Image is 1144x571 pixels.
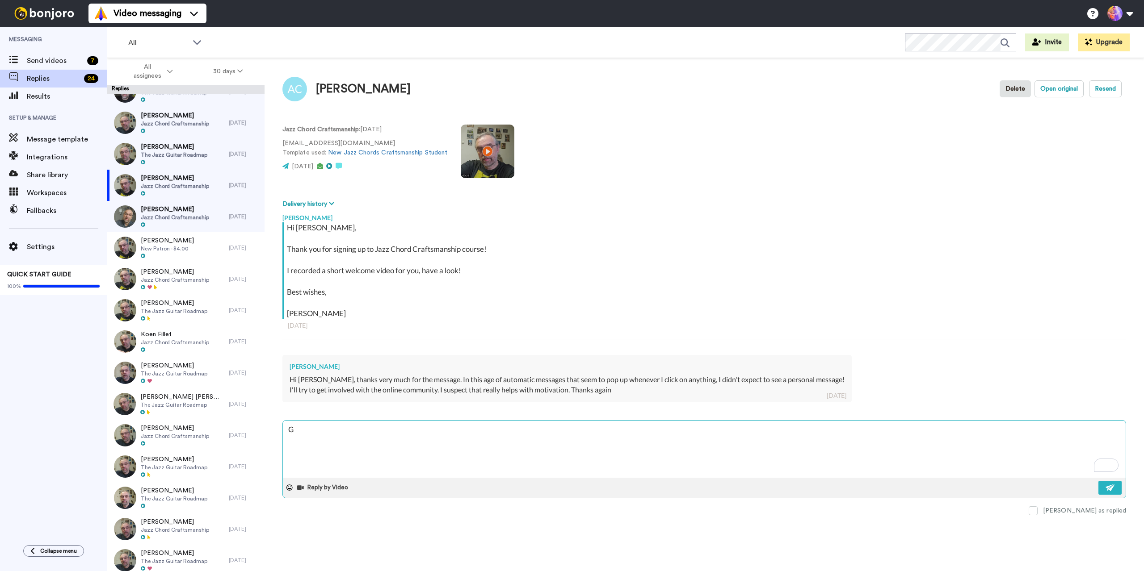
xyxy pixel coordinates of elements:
[114,424,136,446] img: 26c6dd0f-6086-4a43-9a32-61791afb862f-thumb.jpg
[84,74,98,83] div: 24
[229,150,260,158] div: [DATE]
[140,401,224,408] span: The Jazz Guitar Roadmap
[141,308,207,315] span: The Jazz Guitar Roadmap
[229,369,260,376] div: [DATE]
[141,486,207,495] span: [PERSON_NAME]
[107,482,265,513] a: [PERSON_NAME]The Jazz Guitar Roadmap[DATE]
[107,295,265,326] a: [PERSON_NAME]The Jazz Guitar Roadmap[DATE]
[141,558,207,565] span: The Jazz Guitar Roadmap
[114,299,136,321] img: 82944713-913a-4563-8c18-378aecf15691-thumb.jpg
[141,339,209,346] span: Jazz Chord Craftsmanship
[114,518,136,540] img: 12c2a82d-5253-4b57-b33c-881f620fb8d4-thumb.jpg
[141,205,209,214] span: [PERSON_NAME]
[128,38,188,48] span: All
[229,525,260,533] div: [DATE]
[141,267,209,276] span: [PERSON_NAME]
[140,392,224,401] span: [PERSON_NAME] [PERSON_NAME]
[290,362,845,371] div: [PERSON_NAME]
[1078,33,1130,51] button: Upgrade
[27,170,107,180] span: Share library
[114,362,136,384] img: a9ca74bb-c301-4632-9291-ec8aaedcbecd-thumb.jpg
[141,174,209,183] span: [PERSON_NAME]
[229,275,260,283] div: [DATE]
[141,236,194,245] span: [PERSON_NAME]
[141,120,209,127] span: Jazz Chord Craftsmanship
[114,268,136,290] img: 6f520c39-6a82-471a-a9ff-ca3360f816ff-thumb.jpg
[7,271,71,278] span: QUICK START GUIDE
[282,199,337,209] button: Delivery history
[193,63,263,79] button: 30 days
[27,73,80,84] span: Replies
[282,126,359,133] strong: Jazz Chord Craftsmanship
[107,85,265,94] div: Replies
[290,375,845,385] div: Hi [PERSON_NAME], thanks very much for the message. In this age of automatic messages that seem t...
[107,138,265,170] a: [PERSON_NAME]The Jazz Guitar Roadmap[DATE]
[229,119,260,126] div: [DATE]
[114,205,136,228] img: 03a30d6a-4cbe-457f-9876-41c432f16af2-thumb.jpg
[107,420,265,451] a: [PERSON_NAME]Jazz Chord Craftsmanship[DATE]
[27,55,84,66] span: Send videos
[141,330,209,339] span: Koen Fillet
[1106,484,1115,491] img: send-white.svg
[114,112,136,134] img: 1e09f1b9-8389-4021-9146-d25a99fa12dd-thumb.jpg
[229,557,260,564] div: [DATE]
[141,549,207,558] span: [PERSON_NAME]
[292,163,313,170] span: [DATE]
[129,63,165,80] span: All assignees
[141,142,207,151] span: [PERSON_NAME]
[141,526,209,533] span: Jazz Chord Craftsmanship
[316,83,411,96] div: [PERSON_NAME]
[27,134,107,145] span: Message template
[7,283,21,290] span: 100%
[229,213,260,220] div: [DATE]
[141,455,207,464] span: [PERSON_NAME]
[229,463,260,470] div: [DATE]
[114,330,136,353] img: 28efe55f-db78-4112-8cfa-96262aa42a0c-thumb.jpg
[94,6,108,21] img: vm-color.svg
[229,307,260,314] div: [DATE]
[107,263,265,295] a: [PERSON_NAME]Jazz Chord Craftsmanship[DATE]
[141,517,209,526] span: [PERSON_NAME]
[296,481,351,494] button: Reply by Video
[141,214,209,221] span: Jazz Chord Craftsmanship
[114,7,181,20] span: Video messaging
[141,276,209,283] span: Jazz Chord Craftsmanship
[27,242,107,252] span: Settings
[229,400,260,408] div: [DATE]
[27,205,107,216] span: Fallbacks
[1025,33,1069,51] a: Invite
[1000,80,1031,97] button: Delete
[114,174,136,196] img: 660d2de3-ac78-4ba9-a385-e677c44ee540-thumb.jpg
[282,209,1126,222] div: [PERSON_NAME]
[141,495,207,502] span: The Jazz Guitar Roadmap
[109,59,193,84] button: All assignees
[328,150,447,156] a: New Jazz Chords Craftsmanship Student
[141,299,207,308] span: [PERSON_NAME]
[107,232,265,263] a: [PERSON_NAME]New Patron - $4.00[DATE]
[107,170,265,201] a: [PERSON_NAME]Jazz Chord Craftsmanship[DATE]
[141,433,209,440] span: Jazz Chord Craftsmanship
[282,139,447,158] p: [EMAIL_ADDRESS][DOMAIN_NAME] Template used:
[107,451,265,482] a: [PERSON_NAME]The Jazz Guitar Roadmap[DATE]
[1043,506,1126,515] div: [PERSON_NAME] as replied
[827,391,846,400] div: [DATE]
[27,152,107,163] span: Integrations
[11,7,78,20] img: bj-logo-header-white.svg
[114,393,136,415] img: 6dcc7b32-cb17-4807-95a6-959f0289c632-thumb.jpg
[141,361,207,370] span: [PERSON_NAME]
[141,370,207,377] span: The Jazz Guitar Roadmap
[107,326,265,357] a: Koen FilletJazz Chord Craftsmanship[DATE]
[114,143,136,165] img: f39d9172-684c-4d5a-81d6-0259aebc2722-thumb.jpg
[107,388,265,420] a: [PERSON_NAME] [PERSON_NAME]The Jazz Guitar Roadmap[DATE]
[288,321,1121,330] div: [DATE]
[141,424,209,433] span: [PERSON_NAME]
[1089,80,1122,97] button: Resend
[283,421,1126,478] textarea: To enrich screen reader interactions, please activate Accessibility in Grammarly extension settings
[107,107,265,138] a: [PERSON_NAME]Jazz Chord Craftsmanship[DATE]
[107,357,265,388] a: [PERSON_NAME]The Jazz Guitar Roadmap[DATE]
[23,545,84,557] button: Collapse menu
[114,237,136,259] img: 0fc14b44-553d-4dea-9aec-61383490a6b5-thumb.jpg
[27,91,107,102] span: Results
[40,547,77,554] span: Collapse menu
[229,182,260,189] div: [DATE]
